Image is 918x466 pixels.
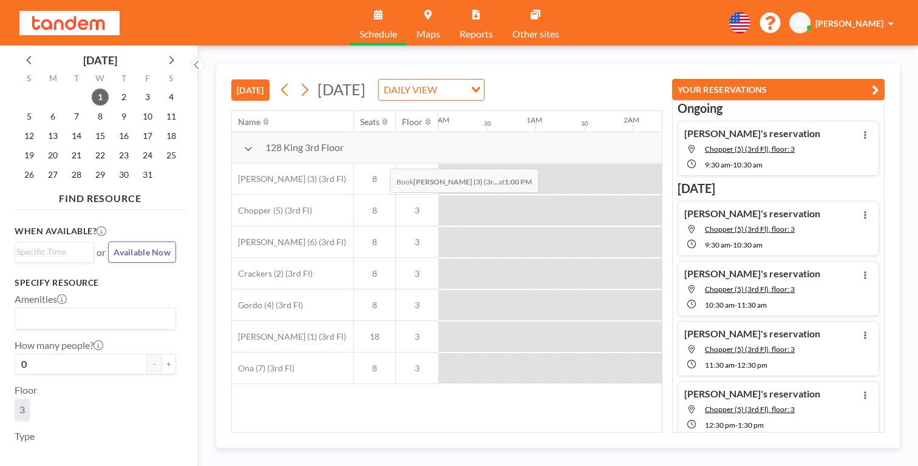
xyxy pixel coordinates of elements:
[232,237,346,248] span: [PERSON_NAME] (6) (3rd Fl)
[441,82,464,98] input: Search for option
[678,101,879,116] h3: Ongoing
[354,237,395,248] span: 8
[232,300,303,311] span: Gordo (4) (3rd Fl)
[115,127,132,144] span: Thursday, October 16, 2025
[163,89,180,106] span: Saturday, October 4, 2025
[163,127,180,144] span: Saturday, October 18, 2025
[429,115,449,124] div: 12AM
[265,141,344,154] span: 128 King 3rd Floor
[684,388,820,400] h4: [PERSON_NAME]'s reservation
[396,363,438,374] span: 3
[89,72,112,87] div: W
[19,404,25,415] span: 3
[396,300,438,311] span: 3
[390,169,539,193] span: Book at
[139,108,156,125] span: Friday, October 10, 2025
[526,115,542,124] div: 1AM
[735,360,737,370] span: -
[402,116,423,127] div: Floor
[684,208,820,220] h4: [PERSON_NAME]'s reservation
[684,328,820,340] h4: [PERSON_NAME]'s reservation
[159,72,183,87] div: S
[232,268,313,279] span: Crackers (2) (3rd Fl)
[92,108,109,125] span: Wednesday, October 8, 2025
[354,363,395,374] span: 8
[705,300,735,309] span: 10:30 AM
[41,72,65,87] div: M
[413,177,498,186] b: [PERSON_NAME] (3) (3r...
[68,108,85,125] span: Tuesday, October 7, 2025
[92,166,109,183] span: Wednesday, October 29, 2025
[795,18,805,29] span: BE
[163,108,180,125] span: Saturday, October 11, 2025
[115,108,132,125] span: Thursday, October 9, 2025
[108,241,176,263] button: Available Now
[44,166,61,183] span: Monday, October 27, 2025
[65,72,89,87] div: T
[147,354,161,374] button: -
[15,187,186,204] h4: FIND RESOURCE
[354,205,395,216] span: 8
[135,72,159,87] div: F
[416,29,440,39] span: Maps
[139,89,156,106] span: Friday, October 3, 2025
[484,120,491,127] div: 30
[163,147,180,164] span: Saturday, October 25, 2025
[115,147,132,164] span: Thursday, October 23, 2025
[16,245,87,258] input: Search for option
[354,300,395,311] span: 8
[44,108,61,125] span: Monday, October 6, 2025
[68,166,85,183] span: Tuesday, October 28, 2025
[15,308,175,329] div: Search for option
[354,268,395,279] span: 8
[92,89,109,106] span: Wednesday, October 1, 2025
[15,277,176,288] h3: Specify resource
[360,116,379,127] div: Seats
[21,127,38,144] span: Sunday, October 12, 2025
[68,147,85,164] span: Tuesday, October 21, 2025
[581,120,588,127] div: 30
[735,420,738,430] span: -
[112,72,135,87] div: T
[705,225,795,234] span: Chopper (5) (3rd Fl), floor: 3
[15,243,93,261] div: Search for option
[379,79,484,100] div: Search for option
[115,166,132,183] span: Thursday, October 30, 2025
[19,11,120,35] img: organization-logo
[15,293,67,305] label: Amenities
[396,237,438,248] span: 3
[733,160,763,169] span: 10:30 AM
[672,79,885,100] button: YOUR RESERVATIONS
[738,420,764,430] span: 1:30 PM
[21,108,38,125] span: Sunday, October 5, 2025
[737,360,767,370] span: 12:30 PM
[705,160,730,169] span: 9:30 AM
[92,127,109,144] span: Wednesday, October 15, 2025
[18,72,41,87] div: S
[232,174,346,184] span: [PERSON_NAME] (3) (3rd Fl)
[83,52,117,69] div: [DATE]
[354,331,395,342] span: 18
[705,360,735,370] span: 11:30 AM
[115,89,132,106] span: Thursday, October 2, 2025
[684,268,820,280] h4: [PERSON_NAME]'s reservation
[460,29,493,39] span: Reports
[21,166,38,183] span: Sunday, October 26, 2025
[15,339,103,351] label: How many people?
[354,174,395,184] span: 8
[114,247,171,257] span: Available Now
[396,205,438,216] span: 3
[139,127,156,144] span: Friday, October 17, 2025
[730,160,733,169] span: -
[684,127,820,140] h4: [PERSON_NAME]'s reservation
[512,29,559,39] span: Other sites
[705,240,730,249] span: 9:30 AM
[730,240,733,249] span: -
[396,268,438,279] span: 3
[705,405,795,414] span: Chopper (5) (3rd Fl), floor: 3
[44,127,61,144] span: Monday, October 13, 2025
[735,300,737,309] span: -
[733,240,763,249] span: 10:30 AM
[705,144,795,154] span: Chopper (5) (3rd Fl), floor: 3
[505,177,532,186] b: 1:00 PM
